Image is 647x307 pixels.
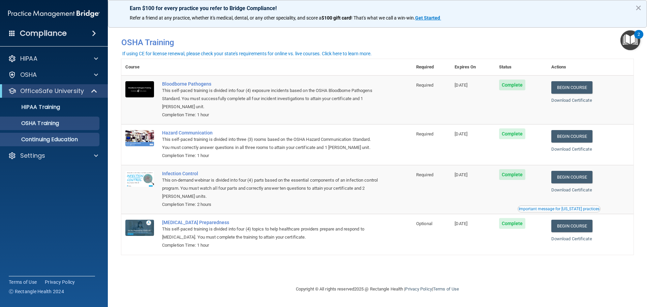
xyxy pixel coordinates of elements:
[20,55,37,63] p: HIPAA
[121,38,634,47] h4: OSHA Training
[412,59,451,75] th: Required
[162,171,378,176] a: Infection Control
[45,279,75,285] a: Privacy Policy
[551,236,592,241] a: Download Certificate
[162,111,378,119] div: Completion Time: 1 hour
[9,279,37,285] a: Terms of Use
[8,55,98,63] a: HIPAA
[405,286,432,291] a: Privacy Policy
[162,152,378,160] div: Completion Time: 1 hour
[20,152,45,160] p: Settings
[433,286,459,291] a: Terms of Use
[455,83,467,88] span: [DATE]
[162,201,378,209] div: Completion Time: 2 hours
[495,59,547,75] th: Status
[4,104,60,111] p: HIPAA Training
[499,169,526,180] span: Complete
[416,131,433,136] span: Required
[416,221,432,226] span: Optional
[20,29,67,38] h4: Compliance
[121,59,158,75] th: Course
[9,288,64,295] span: Ⓒ Rectangle Health 2024
[455,131,467,136] span: [DATE]
[638,34,640,43] div: 2
[620,30,640,50] button: Open Resource Center, 2 new notifications
[4,136,96,143] p: Continuing Education
[162,176,378,201] div: This on-demand webinar is divided into four (4) parts based on the essential components of an inf...
[8,152,98,160] a: Settings
[551,187,592,192] a: Download Certificate
[547,59,634,75] th: Actions
[551,81,592,94] a: Begin Course
[162,241,378,249] div: Completion Time: 1 hour
[162,87,378,111] div: This self-paced training is divided into four (4) exposure incidents based on the OSHA Bloodborne...
[551,98,592,103] a: Download Certificate
[121,50,373,57] button: If using CE for license renewal, please check your state's requirements for online vs. live cours...
[254,278,500,300] div: Copyright © All rights reserved 2025 @ Rectangle Health | |
[499,128,526,139] span: Complete
[162,225,378,241] div: This self-paced training is divided into four (4) topics to help healthcare providers prepare and...
[130,5,625,11] p: Earn $100 for every practice you refer to Bridge Compliance!
[499,218,526,229] span: Complete
[351,15,415,21] span: ! That's what we call a win-win.
[162,135,378,152] div: This self-paced training is divided into three (3) rooms based on the OSHA Hazard Communication S...
[162,130,378,135] a: Hazard Communication
[130,15,321,21] span: Refer a friend at any practice, whether it's medical, dental, or any other speciality, and score a
[162,220,378,225] a: [MEDICAL_DATA] Preparedness
[551,220,592,232] a: Begin Course
[8,7,100,21] img: PMB logo
[635,2,642,13] button: Close
[20,87,84,95] p: OfficeSafe University
[499,80,526,90] span: Complete
[122,51,372,56] div: If using CE for license renewal, please check your state's requirements for online vs. live cours...
[551,147,592,152] a: Download Certificate
[519,207,599,211] div: Important message for [US_STATE] practices
[8,87,98,95] a: OfficeSafe University
[20,71,37,79] p: OSHA
[415,15,441,21] a: Get Started
[518,206,600,212] button: Read this if you are a dental practitioner in the state of CA
[8,71,98,79] a: OSHA
[455,172,467,177] span: [DATE]
[451,59,495,75] th: Expires On
[551,130,592,143] a: Begin Course
[415,15,440,21] strong: Get Started
[416,83,433,88] span: Required
[162,81,378,87] a: Bloodborne Pathogens
[455,221,467,226] span: [DATE]
[416,172,433,177] span: Required
[321,15,351,21] strong: $100 gift card
[4,120,59,127] p: OSHA Training
[551,171,592,183] a: Begin Course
